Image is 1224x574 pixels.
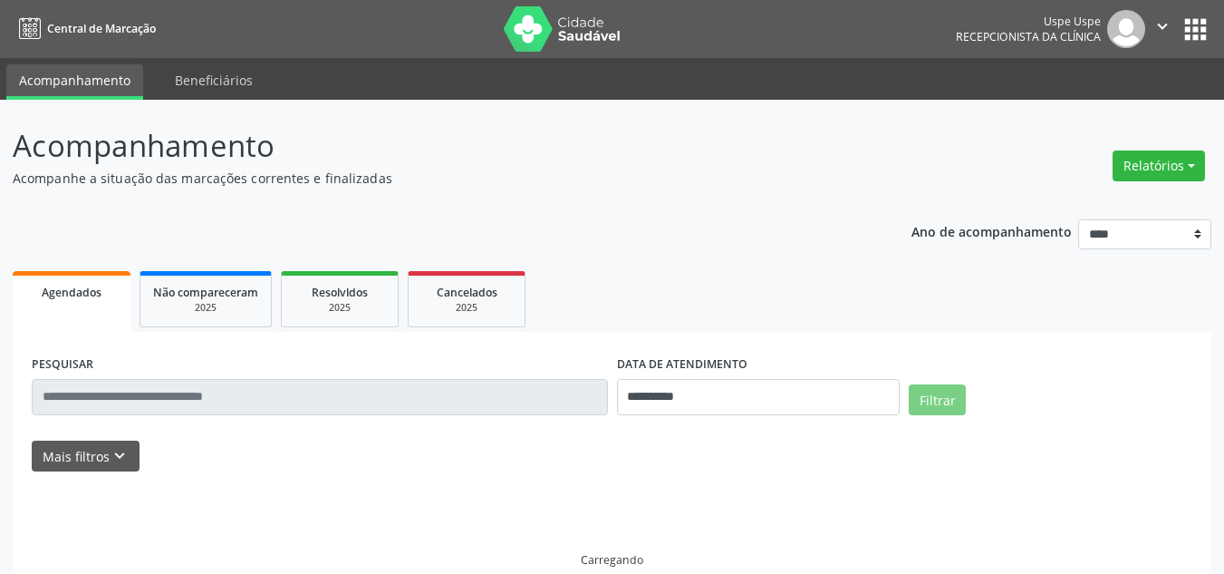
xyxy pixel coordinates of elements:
[13,14,156,44] a: Central de Marcação
[312,285,368,300] span: Resolvidos
[294,301,385,315] div: 2025
[47,21,156,36] span: Central de Marcação
[13,123,852,169] p: Acompanhamento
[162,64,265,96] a: Beneficiários
[13,169,852,188] p: Acompanhe a situação das marcações correntes e finalizadas
[617,351,747,379] label: DATA DE ATENDIMENTO
[581,552,643,568] div: Carregando
[956,14,1101,29] div: Uspe Uspe
[32,441,140,472] button: Mais filtroskeyboard_arrow_down
[42,285,101,300] span: Agendados
[909,384,966,415] button: Filtrar
[956,29,1101,44] span: Recepcionista da clínica
[6,64,143,100] a: Acompanhamento
[153,301,258,315] div: 2025
[437,285,497,300] span: Cancelados
[911,219,1072,242] p: Ano de acompanhamento
[32,351,93,379] label: PESQUISAR
[1152,16,1172,36] i: 
[1107,10,1145,48] img: img
[1180,14,1211,45] button: apps
[421,301,512,315] div: 2025
[1113,151,1205,181] button: Relatórios
[153,285,258,300] span: Não compareceram
[110,446,130,466] i: keyboard_arrow_down
[1145,10,1180,48] button: 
